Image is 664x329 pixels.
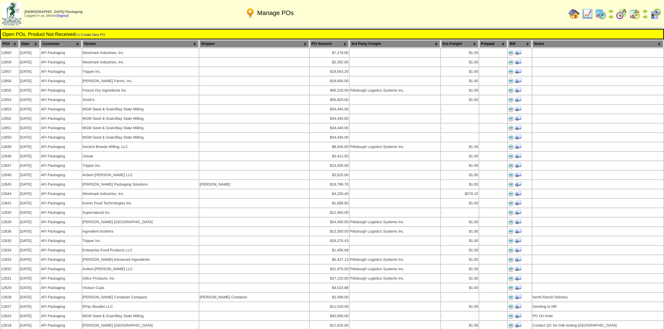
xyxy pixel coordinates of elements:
td: [DATE] [20,142,40,151]
div: $1.00 [441,229,478,234]
td: 12854 [1,95,19,104]
div: $1.00 [441,164,478,168]
img: arrowleft.gif [642,8,648,14]
img: Print [508,50,514,56]
div: $18,276.43 [310,239,349,243]
td: AFI Packaging [40,199,81,207]
td: Supernatural Inc. [82,208,199,217]
td: AFI Packaging [40,86,81,95]
td: [DATE] [20,95,40,104]
img: Print [508,163,514,169]
img: Print Receiving Document [515,115,522,122]
div: $578.15 [441,192,478,196]
img: Print [508,323,514,328]
img: arrowleft.gif [608,8,614,14]
td: [DATE] [20,58,40,66]
td: AFI Packaging [40,312,81,320]
div: $18,600.00 [310,79,349,83]
img: Print [508,248,514,253]
td: - [441,105,479,113]
img: Print Receiving Document [515,152,522,159]
div: $6,427.13 [310,258,349,262]
div: $1,406.68 [310,248,349,252]
td: AFI Packaging [40,114,81,123]
td: Open POs, Product Not Received [2,31,662,37]
div: $12,460.00 [310,211,349,215]
th: Bill [508,40,531,48]
td: 12839 [1,218,19,226]
td: 12852 [1,114,19,123]
div: $96,318.00 [310,88,349,93]
td: 12824 [1,312,19,320]
img: Print Receiving Document [515,171,522,178]
div: $56,820.00 [310,98,349,102]
img: Print Receiving Document [515,265,522,272]
img: arrowright.gif [608,14,614,19]
img: Print [508,135,514,140]
td: AFI Packaging [40,48,81,57]
img: Print [508,154,514,159]
img: Print Receiving Document [515,321,522,328]
div: $1.00 [441,98,478,102]
td: [PERSON_NAME] Farms, Inc. [82,77,199,85]
div: $1.00 [441,145,478,149]
td: AFI Packaging [40,302,81,311]
img: Print Receiving Document [515,303,522,310]
div: $34,440.00 [310,135,349,140]
div: $1.00 [441,154,478,158]
td: AFI Packaging [40,265,81,273]
div: $12,625.00 [310,323,349,328]
div: $1.00 [441,220,478,224]
div: $40,500.00 [310,314,349,318]
td: [DATE] [20,77,40,85]
td: [DATE] [20,227,40,236]
div: $19,796.70 [310,182,349,187]
td: Pittsburgh Logistics Systems Inc. [350,218,440,226]
img: Print Receiving Document [515,209,522,216]
img: Print Receiving Document [515,86,522,93]
th: Prepaid [479,40,507,48]
img: Print Receiving Document [515,274,522,281]
td: 12849 [1,142,19,151]
td: AFI Packaging [40,133,81,142]
td: AFI Packaging [40,283,81,292]
img: Print [508,266,514,272]
img: Print Receiving Document [515,199,522,206]
img: Print Receiving Document [515,218,522,225]
td: AFI Packaging [40,180,81,189]
div: $3,412.50 [310,154,349,158]
td: AFI Packaging [40,218,81,226]
td: AFI Packaging [40,246,81,254]
td: [DATE] [20,283,40,292]
div: $1,689.60 [310,201,349,205]
div: $1.00 [441,286,478,290]
img: Print [508,97,514,103]
div: $13,500.00 [310,164,349,168]
td: [DATE] [20,199,40,207]
td: [DATE] [20,236,40,245]
img: Print [508,219,514,225]
div: $8,646.00 [310,145,349,149]
td: MGM Seed & Grain/Bay State Milling [82,133,199,142]
img: Print Receiving Document [515,49,522,56]
img: Print Receiving Document [515,190,522,197]
a: (logout) [57,14,69,18]
td: Westmark Industries, Inc. [82,58,199,66]
div: $4,523.88 [310,286,349,290]
img: line_graph.gif [582,8,593,19]
td: 12827 [1,302,19,311]
img: Print Receiving Document [515,58,522,65]
td: [DATE] [20,124,40,132]
td: 12853 [1,105,19,113]
div: $1.00 [441,323,478,328]
th: PO# [1,40,19,48]
div: $1.00 [441,182,478,187]
td: [DATE] [20,293,40,301]
td: Univar [82,152,199,160]
td: Ardent [PERSON_NAME] LLC [82,171,199,179]
td: Smirk's [82,95,199,104]
td: AFI Packaging [40,255,81,264]
td: - [441,124,479,132]
td: Ancient Brands Milling, LLC [82,142,199,151]
td: 12834 [1,246,19,254]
